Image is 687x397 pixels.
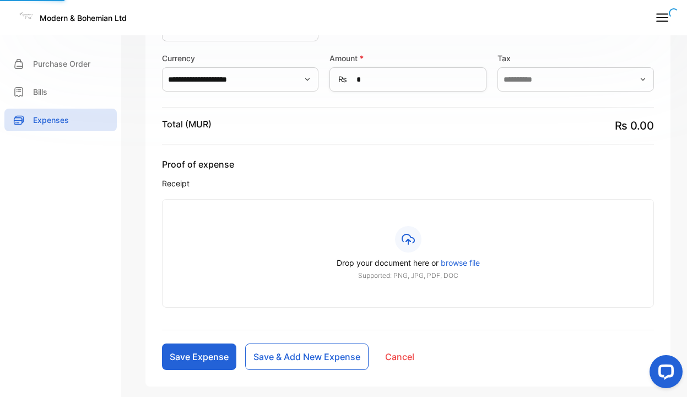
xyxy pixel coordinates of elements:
span: ₨ 0.00 [615,119,654,132]
label: Currency [162,52,318,64]
a: Expenses [4,109,117,131]
p: Bills [33,86,47,98]
span: Proof of expense [162,158,654,171]
button: Cancel [377,344,422,370]
p: Total (MUR) [162,117,212,131]
iframe: LiveChat chat widget [641,351,687,397]
a: Bills [4,81,117,103]
label: Tax [497,52,654,64]
label: Amount [329,52,486,64]
span: ₨ [338,73,347,85]
img: Logo [18,8,34,24]
a: Purchase Order [4,52,117,75]
p: Expenses [33,114,69,126]
p: Purchase Order [33,58,90,69]
span: browse file [441,258,480,267]
button: Save Expense [162,344,236,370]
p: Modern & Bohemian Ltd [40,12,127,24]
span: Receipt [162,178,654,189]
button: Save & Add New Expense [245,344,369,370]
p: Supported: PNG, JPG, PDF, DOC [189,271,627,281]
span: Drop your document here or [337,258,439,267]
